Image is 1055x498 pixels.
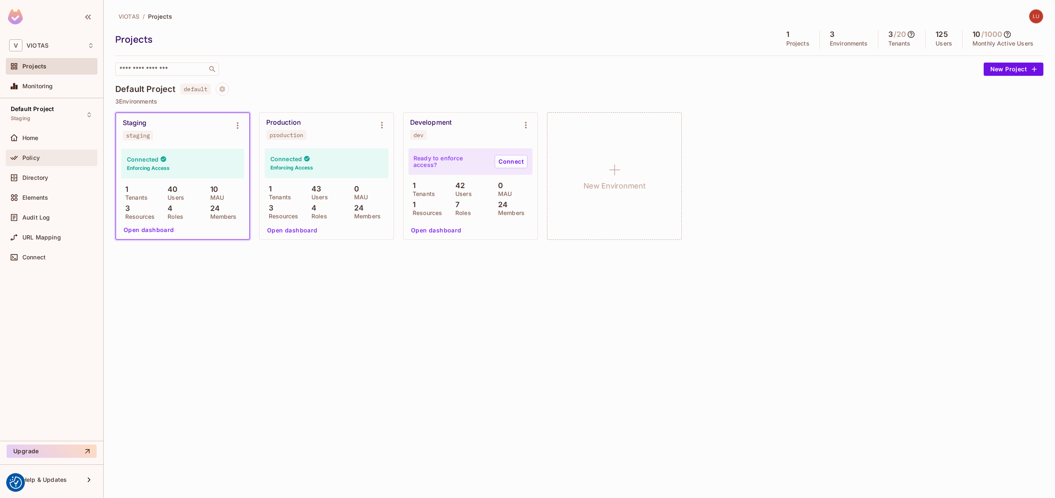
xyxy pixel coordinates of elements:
div: Development [410,118,452,127]
p: Monthly Active Users [972,40,1033,47]
p: 3 Environments [115,98,1043,105]
h5: / 1000 [981,30,1002,39]
p: 3 [121,204,130,213]
span: Elements [22,194,48,201]
span: Workspace: VIOTAS [27,42,49,49]
div: Production [266,118,301,127]
span: Default Project [11,106,54,112]
span: Projects [148,12,172,20]
button: Upgrade [7,445,97,458]
p: Tenants [888,40,911,47]
p: Members [350,213,381,220]
p: 1 [408,181,416,190]
h6: Enforcing Access [270,164,313,172]
button: Open dashboard [120,223,177,237]
div: dev [413,132,423,138]
p: 10 [206,185,218,193]
span: Home [22,135,39,141]
div: staging [126,132,150,139]
button: Open dashboard [408,224,465,237]
span: VIOTAS [119,12,139,20]
p: 42 [451,181,465,190]
p: Tenants [265,194,291,201]
p: MAU [494,191,512,197]
p: 3 [265,204,273,212]
span: Audit Log [22,214,50,221]
h5: 3 [888,30,893,39]
p: 43 [307,185,321,193]
a: Connect [495,155,527,168]
span: default [180,84,211,94]
p: 0 [350,185,359,193]
img: luke.oleary@viotas.com [1029,10,1043,23]
p: Projects [786,40,809,47]
p: Roles [451,210,471,216]
span: URL Mapping [22,234,61,241]
p: Users [307,194,328,201]
p: Resources [265,213,298,220]
span: Projects [22,63,46,70]
h5: 1 [786,30,789,39]
li: / [143,12,145,20]
p: 24 [350,204,364,212]
img: SReyMgAAAABJRU5ErkJggg== [8,9,23,24]
p: Resources [121,213,155,220]
h1: New Environment [583,180,646,192]
span: Policy [22,155,40,161]
button: Open dashboard [264,224,321,237]
p: Users [163,194,184,201]
h6: Enforcing Access [127,164,170,172]
p: Users [936,40,952,47]
span: V [9,39,22,51]
img: Revisit consent button [10,476,22,489]
button: New Project [984,63,1043,76]
p: 4 [163,204,173,213]
p: 4 [307,204,316,212]
p: 40 [163,185,177,193]
p: 1 [265,185,272,193]
p: Roles [163,213,183,220]
p: MAU [350,194,368,201]
p: Members [494,210,525,216]
h5: 125 [936,30,948,39]
p: 0 [494,181,503,190]
p: 7 [451,201,459,209]
div: Staging [123,119,147,127]
span: Directory [22,174,48,181]
h5: / 20 [894,30,906,39]
p: Tenants [121,194,148,201]
h4: Connected [127,155,158,163]
button: Environment settings [518,117,534,133]
span: Monitoring [22,83,53,89]
p: 24 [494,201,508,209]
p: MAU [206,194,224,201]
p: 1 [121,185,128,193]
span: Project settings [216,87,229,94]
p: Roles [307,213,327,220]
button: Consent Preferences [10,476,22,489]
p: Environments [830,40,868,47]
div: production [270,132,303,138]
p: Ready to enforce access? [413,155,488,168]
span: Staging [11,115,30,122]
h5: 3 [830,30,834,39]
h4: Default Project [115,84,175,94]
h5: 10 [972,30,980,39]
span: Help & Updates [22,476,67,483]
p: Resources [408,210,442,216]
p: Tenants [408,191,435,197]
span: Connect [22,254,46,261]
p: Users [451,191,472,197]
h4: Connected [270,155,302,163]
p: Members [206,213,237,220]
button: Environment settings [229,117,246,134]
p: 24 [206,204,220,213]
div: Projects [115,33,772,46]
button: Environment settings [374,117,390,133]
p: 1 [408,201,416,209]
